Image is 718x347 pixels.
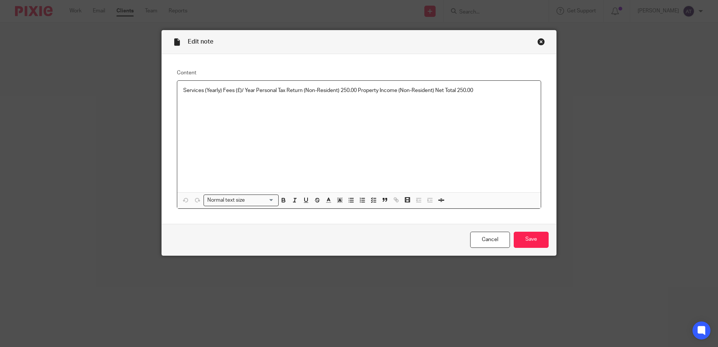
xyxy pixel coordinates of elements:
[204,195,279,206] div: Search for option
[188,39,213,45] span: Edit note
[247,196,274,204] input: Search for option
[205,196,246,204] span: Normal text size
[177,69,541,77] label: Content
[514,232,549,248] input: Save
[537,38,545,45] div: Close this dialog window
[183,87,535,94] p: Services (Yearly) Fees (£)/ Year Personal Tax Return (Non-Resident) 250.00 Property Income (Non-R...
[470,232,510,248] a: Cancel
